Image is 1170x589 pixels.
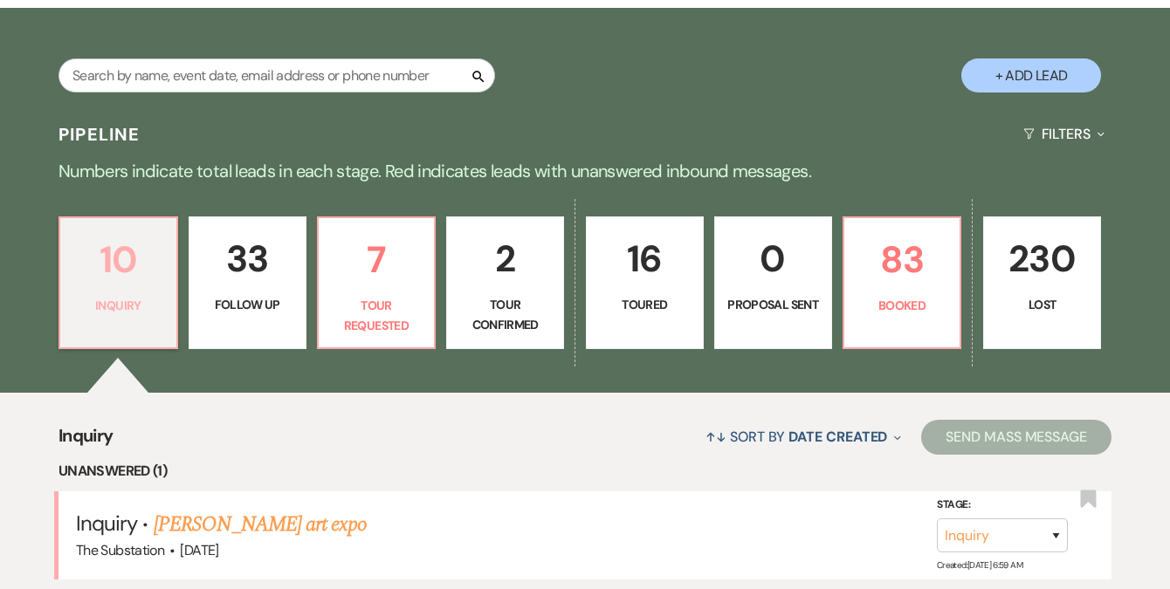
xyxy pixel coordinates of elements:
[937,496,1068,515] label: Stage:
[180,541,218,559] span: [DATE]
[855,296,950,315] p: Booked
[71,296,166,315] p: Inquiry
[58,460,1111,483] li: Unanswered (1)
[154,509,368,540] a: [PERSON_NAME] art expo
[200,295,295,314] p: Follow Up
[855,230,950,289] p: 83
[200,229,295,288] p: 33
[983,216,1101,349] a: 230Lost
[329,230,424,289] p: 7
[329,296,424,335] p: Tour Requested
[961,58,1101,92] button: + Add Lead
[597,229,692,288] p: 16
[1016,111,1111,157] button: Filters
[446,216,564,349] a: 2Tour Confirmed
[699,414,908,460] button: Sort By Date Created
[994,295,1090,314] p: Lost
[843,216,962,349] a: 83Booked
[937,559,1022,571] span: Created: [DATE] 6:59 AM
[726,229,821,288] p: 0
[58,422,114,460] span: Inquiry
[788,428,887,446] span: Date Created
[189,216,306,349] a: 33Follow Up
[458,229,553,288] p: 2
[76,541,164,559] span: The Substation
[597,295,692,314] p: Toured
[458,295,553,334] p: Tour Confirmed
[726,295,821,314] p: Proposal Sent
[58,122,141,147] h3: Pipeline
[58,216,178,349] a: 10Inquiry
[586,216,704,349] a: 16Toured
[921,420,1111,455] button: Send Mass Message
[994,229,1090,288] p: 230
[71,230,166,289] p: 10
[705,428,726,446] span: ↑↓
[76,510,137,537] span: Inquiry
[714,216,832,349] a: 0Proposal Sent
[58,58,495,92] input: Search by name, event date, email address or phone number
[317,216,437,349] a: 7Tour Requested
